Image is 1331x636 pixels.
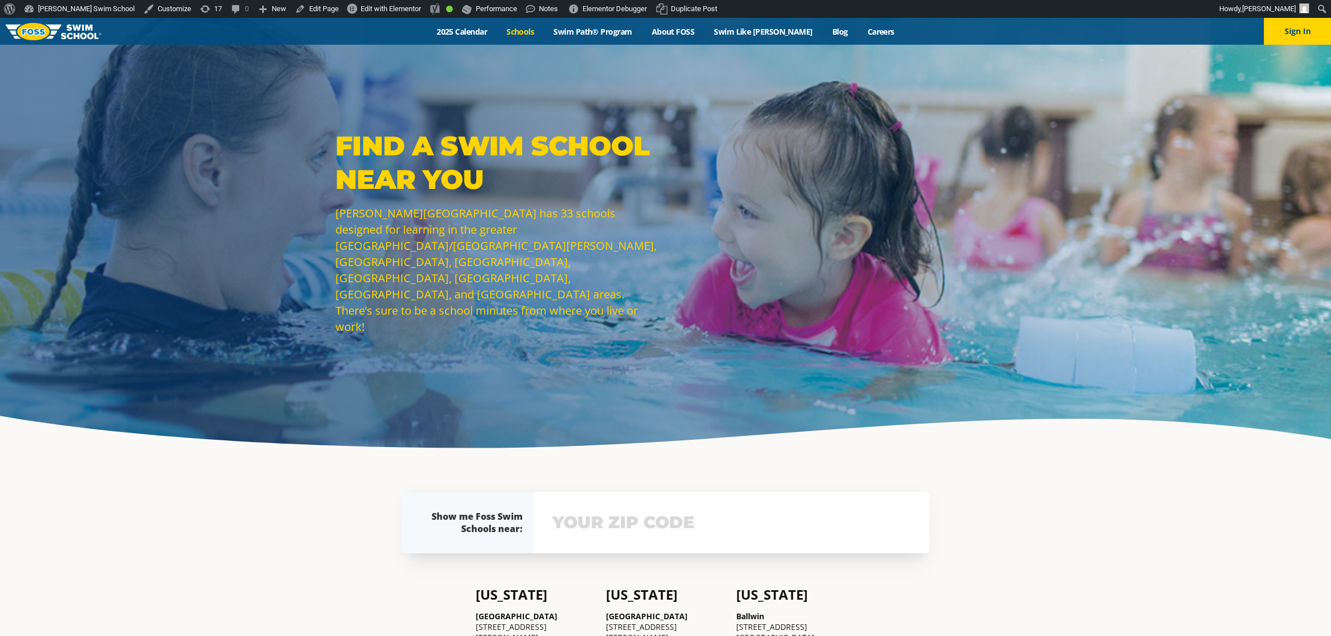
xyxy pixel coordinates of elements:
p: Find a Swim School Near You [335,129,660,196]
a: About FOSS [642,26,704,37]
img: FOSS Swim School Logo [6,23,101,40]
a: Swim Path® Program [544,26,642,37]
a: Swim Like [PERSON_NAME] [704,26,823,37]
button: Sign In [1264,18,1331,45]
a: 2025 Calendar [427,26,497,37]
a: Careers [858,26,904,37]
a: [GEOGRAPHIC_DATA] [476,611,557,621]
p: [PERSON_NAME][GEOGRAPHIC_DATA] has 33 schools designed for learning in the greater [GEOGRAPHIC_DA... [335,205,660,335]
span: [PERSON_NAME] [1242,4,1296,13]
h4: [US_STATE] [606,587,725,602]
h4: [US_STATE] [736,587,855,602]
div: Show me Foss Swim Schools near: [424,510,523,535]
span: Edit with Elementor [361,4,421,13]
input: YOUR ZIP CODE [550,506,914,539]
a: Blog [822,26,858,37]
a: Schools [497,26,544,37]
a: [GEOGRAPHIC_DATA] [606,611,688,621]
a: Ballwin [736,611,764,621]
h4: [US_STATE] [476,587,595,602]
div: Good [446,6,453,12]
